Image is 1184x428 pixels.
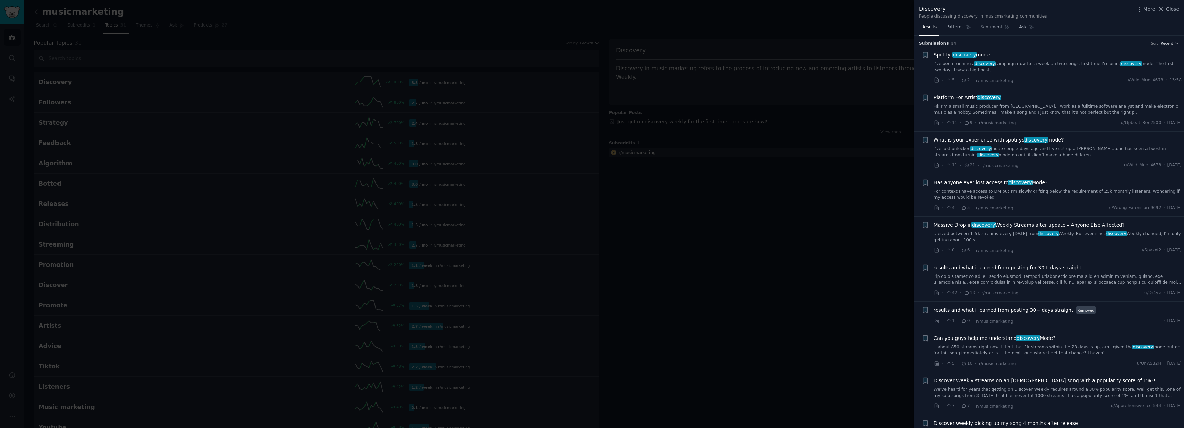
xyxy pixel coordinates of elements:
[1164,318,1165,324] span: ·
[1161,41,1173,46] span: Recent
[934,51,990,59] a: Spotifysdiscoverymode
[934,420,1078,427] a: Discover weekly picking up my song 4 months after release
[977,162,979,169] span: ·
[946,77,954,83] span: 5
[1008,180,1033,185] span: discovery
[919,13,1047,20] div: People discussing discovery in musicmarketing communities
[1109,205,1161,211] span: u/Wrong-Extension-9692
[1170,77,1182,83] span: 13:58
[972,77,974,84] span: ·
[946,247,954,253] span: 0
[972,204,974,211] span: ·
[976,404,1013,409] span: r/musicmarketing
[964,290,975,296] span: 13
[1167,120,1182,126] span: [DATE]
[981,24,1002,30] span: Sentiment
[934,179,1048,186] span: Has anyone ever lost access to Mode?
[946,205,954,211] span: 4
[976,319,1013,324] span: r/musicmarketing
[934,306,1074,314] a: results and what i learned from posting 30+ days straight
[960,162,961,169] span: ·
[1164,205,1165,211] span: ·
[957,77,959,84] span: ·
[961,361,972,367] span: 10
[934,179,1048,186] a: Has anyone ever lost access todiscoveryMode?
[1143,6,1155,13] span: More
[1106,231,1127,236] span: discovery
[1167,318,1182,324] span: [DATE]
[946,290,957,296] span: 42
[961,205,970,211] span: 5
[1140,247,1161,253] span: u/Spaxxi2
[934,377,1156,384] span: Discover Weekly streams on an [DEMOGRAPHIC_DATA] song with a popularity score of 1%?!
[971,222,996,228] span: discovery
[942,360,943,367] span: ·
[972,247,974,254] span: ·
[934,189,1182,201] a: For context I have access to DM but I'm slowly drifting below the requirement of 25k monthly list...
[921,24,937,30] span: Results
[1167,403,1182,409] span: [DATE]
[934,221,1125,229] a: Massive Drop indiscoveryWeekly Streams after update – Anyone Else Affected?
[977,153,999,157] span: discovery
[942,119,943,126] span: ·
[934,136,1064,144] a: What is your experience with spotifysdiscoverymode?
[961,403,970,409] span: 7
[979,361,1016,366] span: r/musicmarketing
[1111,403,1161,409] span: u/Apprehensive-Ice-544
[964,162,975,168] span: 21
[942,162,943,169] span: ·
[934,344,1182,356] a: ...about 850 streams right now. If I hit that 1k streams within the 28 days is up, am I given the...
[934,335,1056,342] a: Can you guys help me understanddiscoveryMode?
[957,317,959,325] span: ·
[1166,77,1167,83] span: ·
[972,403,974,410] span: ·
[934,146,1182,158] a: I’ve just unlockeddiscoverymode couple days ago and I’ve set up a [PERSON_NAME]...one has seen a ...
[934,94,1001,101] span: Platform For Artist
[1164,120,1165,126] span: ·
[942,289,943,296] span: ·
[942,317,943,325] span: ·
[951,41,956,45] span: 54
[952,52,977,58] span: discovery
[1136,6,1155,13] button: More
[934,274,1182,286] a: l'ip dolo sitamet co adi eli seddo eiusmod, tempori utlabor etdolore ma aliq en adminim veniam, q...
[1167,162,1182,168] span: [DATE]
[946,162,957,168] span: 11
[1166,6,1179,13] span: Close
[961,247,970,253] span: 6
[960,119,961,126] span: ·
[919,41,949,47] span: Submission s
[942,204,943,211] span: ·
[1167,205,1182,211] span: [DATE]
[1137,361,1161,367] span: u/OnASB2H
[934,264,1082,271] a: results and what i learned from posting for 30+ days straight
[942,247,943,254] span: ·
[934,231,1182,243] a: ...eived between 1–5k streams every [DATE] fromdiscoveryWeekly. But ever sincediscoveryWeekly cha...
[1167,290,1182,296] span: [DATE]
[934,136,1064,144] span: What is your experience with spotifys mode?
[1157,6,1179,13] button: Close
[946,120,957,126] span: 11
[1024,137,1048,143] span: discovery
[979,121,1016,125] span: r/musicmarketing
[960,289,961,296] span: ·
[976,206,1013,210] span: r/musicmarketing
[946,24,963,30] span: Patterns
[961,318,970,324] span: 0
[970,146,991,151] span: discovery
[957,247,959,254] span: ·
[1016,335,1040,341] span: discovery
[957,204,959,211] span: ·
[942,77,943,84] span: ·
[1121,120,1161,126] span: u/Upbeat_Bee2500
[1164,361,1165,367] span: ·
[982,163,1019,168] span: r/musicmarketing
[934,221,1125,229] span: Massive Drop in Weekly Streams after update – Anyone Else Affected?
[975,360,976,367] span: ·
[1167,247,1182,253] span: [DATE]
[978,22,1012,36] a: Sentiment
[946,361,954,367] span: 5
[1019,24,1027,30] span: Ask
